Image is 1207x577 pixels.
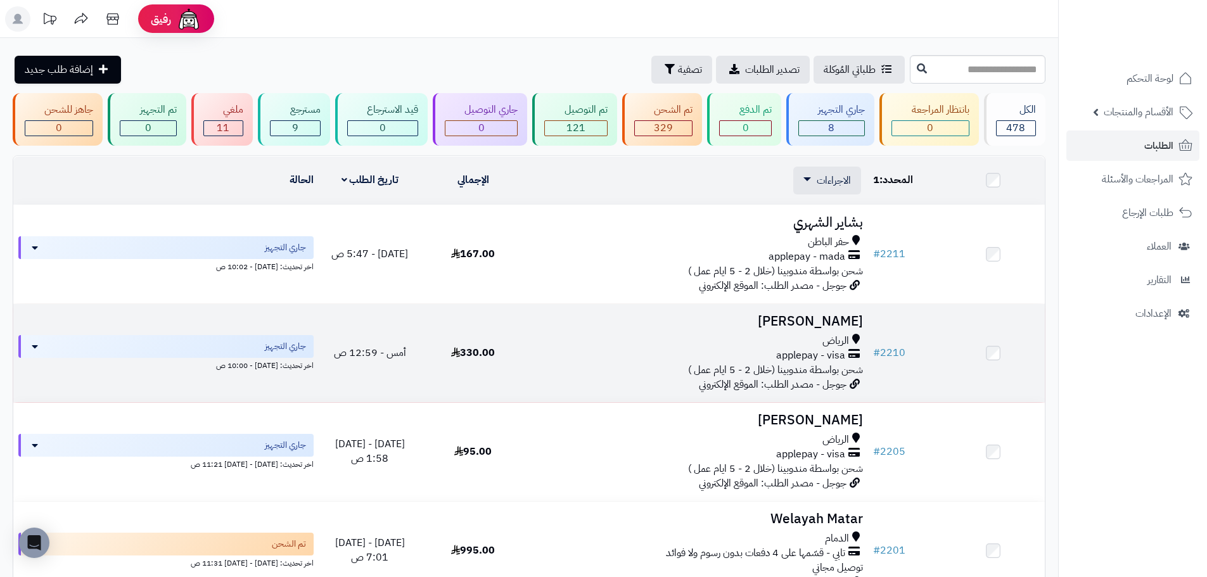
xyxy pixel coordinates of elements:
a: تصدير الطلبات [716,56,810,84]
span: 0 [927,120,933,136]
div: 329 [635,121,692,136]
span: الأقسام والمنتجات [1104,103,1173,121]
div: اخر تحديث: [DATE] - [DATE] 11:21 ص [18,457,314,470]
span: شحن بواسطة مندوبينا (خلال 2 - 5 ايام عمل ) [688,263,863,279]
span: 329 [654,120,673,136]
span: تم الشحن [272,538,306,550]
span: رفيق [151,11,171,27]
span: التقارير [1147,271,1172,289]
span: جاري التجهيز [265,439,306,452]
span: تابي - قسّمها على 4 دفعات بدون رسوم ولا فوائد [666,546,845,561]
a: الإعدادات [1066,298,1199,329]
span: أمس - 12:59 ص [334,345,406,360]
a: الحالة [290,172,314,187]
span: 995.00 [451,543,495,558]
span: الاجراءات [817,173,851,188]
span: applepay - mada [769,250,845,264]
span: 11 [217,120,229,136]
span: 478 [1006,120,1025,136]
span: # [873,444,880,459]
span: جوجل - مصدر الطلب: الموقع الإلكتروني [699,476,846,491]
span: 0 [743,120,749,136]
span: طلباتي المُوكلة [824,62,876,77]
a: طلباتي المُوكلة [814,56,905,84]
div: اخر تحديث: [DATE] - 10:00 ص [18,358,314,371]
a: #2210 [873,345,905,360]
a: #2205 [873,444,905,459]
span: applepay - visa [776,447,845,462]
div: 0 [25,121,93,136]
h3: [PERSON_NAME] [530,413,863,428]
span: لوحة التحكم [1127,70,1173,87]
span: تصفية [678,62,702,77]
span: تصدير الطلبات [745,62,800,77]
div: مسترجع [270,103,320,117]
div: قيد الاسترجاع [347,103,418,117]
a: الطلبات [1066,130,1199,161]
div: 121 [545,121,606,136]
a: تم الشحن 329 [620,93,705,146]
span: 0 [478,120,485,136]
a: قيد الاسترجاع 0 [333,93,430,146]
a: تحديثات المنصة [34,6,65,35]
div: اخر تحديث: [DATE] - 10:02 ص [18,259,314,272]
div: اخر تحديث: [DATE] - [DATE] 11:31 ص [18,555,314,569]
div: جاهز للشحن [25,103,93,117]
a: جاهز للشحن 0 [10,93,105,146]
h3: بشاير الشهري [530,215,863,230]
span: شحن بواسطة مندوبينا (خلال 2 - 5 ايام عمل ) [688,362,863,377]
span: 9 [292,120,298,136]
a: تاريخ الطلب [342,172,399,187]
span: جاري التجهيز [265,340,306,353]
a: #2201 [873,543,905,558]
a: تم الدفع 0 [705,93,783,146]
a: الكل478 [981,93,1048,146]
span: 121 [566,120,585,136]
div: 0 [720,121,770,136]
span: جوجل - مصدر الطلب: الموقع الإلكتروني [699,377,846,392]
a: #2211 [873,246,905,262]
div: بانتظار المراجعة [891,103,969,117]
div: 0 [445,121,517,136]
div: المحدد: [873,173,936,187]
a: جاري التوصيل 0 [430,93,530,146]
a: الإجمالي [457,172,489,187]
a: مسترجع 9 [255,93,332,146]
span: 8 [828,120,834,136]
span: 330.00 [451,345,495,360]
span: الرياض [822,334,849,348]
img: ai-face.png [176,6,201,32]
span: 95.00 [454,444,492,459]
span: حفر الباطن [808,235,849,250]
a: الاجراءات [803,173,851,188]
span: 0 [145,120,151,136]
span: جاري التجهيز [265,241,306,254]
span: شحن بواسطة مندوبينا (خلال 2 - 5 ايام عمل ) [688,461,863,476]
span: توصيل مجاني [812,560,863,575]
span: جوجل - مصدر الطلب: الموقع الإلكتروني [699,278,846,293]
span: 167.00 [451,246,495,262]
span: 0 [380,120,386,136]
span: الرياض [822,433,849,447]
div: الكل [996,103,1036,117]
div: تم التوصيل [544,103,607,117]
span: المراجعات والأسئلة [1102,170,1173,188]
span: # [873,246,880,262]
div: 0 [892,121,968,136]
div: 9 [271,121,319,136]
a: تم التوصيل 121 [530,93,619,146]
a: لوحة التحكم [1066,63,1199,94]
span: الإعدادات [1135,305,1172,322]
div: تم التجهيز [120,103,176,117]
span: [DATE] - 5:47 ص [331,246,408,262]
div: 0 [348,121,418,136]
span: الدمام [825,531,849,546]
a: المراجعات والأسئلة [1066,164,1199,194]
span: الطلبات [1144,137,1173,155]
a: العملاء [1066,231,1199,262]
h3: [PERSON_NAME] [530,314,863,329]
span: # [873,543,880,558]
span: طلبات الإرجاع [1122,204,1173,222]
span: 0 [56,120,62,136]
a: طلبات الإرجاع [1066,198,1199,228]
